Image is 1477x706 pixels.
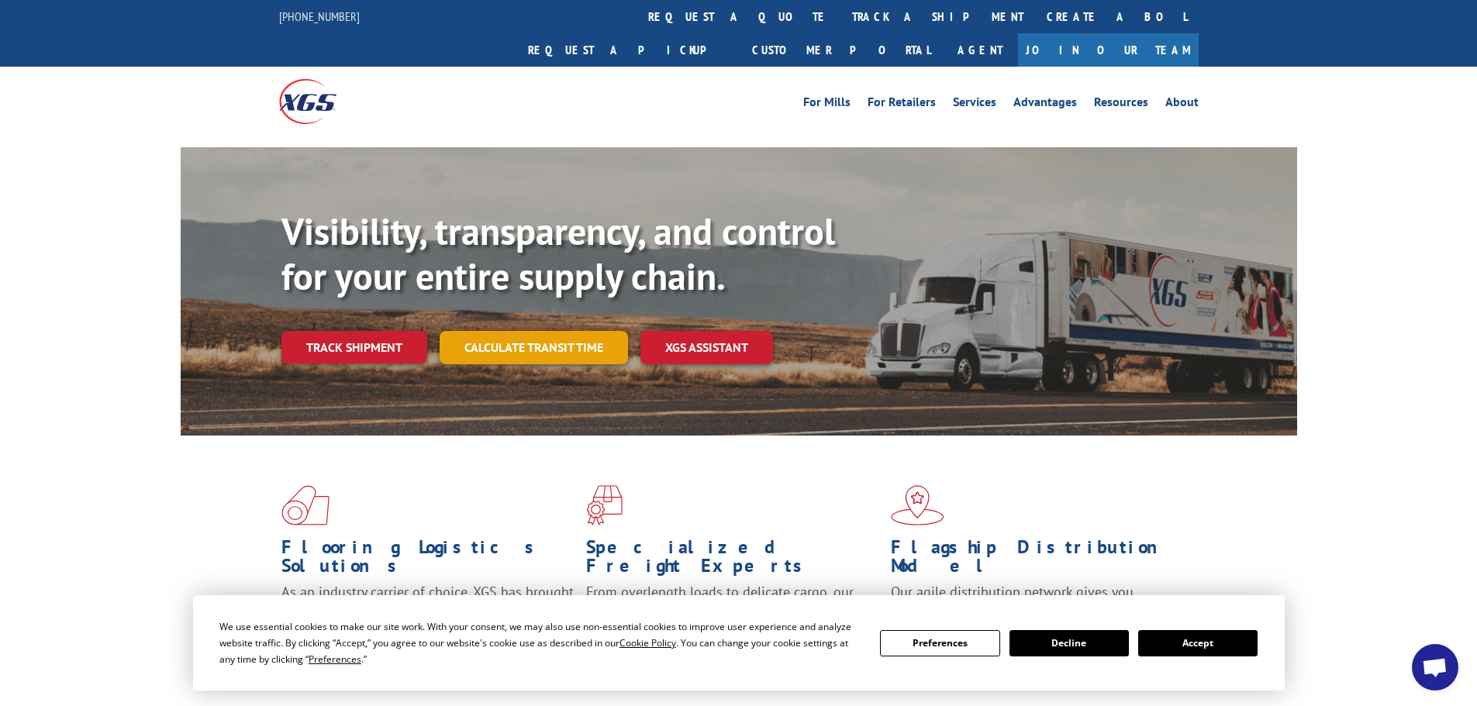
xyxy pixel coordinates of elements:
button: Decline [1009,630,1129,656]
div: We use essential cookies to make our site work. With your consent, we may also use non-essential ... [219,618,861,667]
div: Open chat [1412,644,1458,691]
span: As an industry carrier of choice, XGS has brought innovation and dedication to flooring logistics... [281,583,574,638]
a: XGS ASSISTANT [640,331,773,364]
a: Services [953,96,996,113]
a: Calculate transit time [440,331,628,364]
a: Resources [1094,96,1148,113]
div: Cookie Consent Prompt [193,595,1285,691]
img: xgs-icon-total-supply-chain-intelligence-red [281,485,330,525]
span: Our agile distribution network gives you nationwide inventory management on demand. [891,583,1176,619]
h1: Specialized Freight Experts [586,538,879,583]
p: From overlength loads to delicate cargo, our experienced staff knows the best way to move your fr... [586,583,879,652]
h1: Flagship Distribution Model [891,538,1184,583]
a: Join Our Team [1018,33,1199,67]
a: Track shipment [281,331,427,363]
button: Accept [1138,630,1258,656]
a: Request a pickup [516,33,740,67]
a: Advantages [1013,96,1077,113]
span: Cookie Policy [619,636,676,649]
a: [PHONE_NUMBER] [279,9,360,24]
img: xgs-icon-flagship-distribution-model-red [891,485,944,525]
span: Preferences [309,653,361,666]
a: Customer Portal [740,33,942,67]
a: For Retailers [868,96,936,113]
button: Preferences [880,630,999,656]
a: About [1165,96,1199,113]
a: For Mills [803,96,851,113]
img: xgs-icon-focused-on-flooring-red [586,485,623,525]
a: Agent [942,33,1018,67]
b: Visibility, transparency, and control for your entire supply chain. [281,207,835,300]
h1: Flooring Logistics Solutions [281,538,575,583]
